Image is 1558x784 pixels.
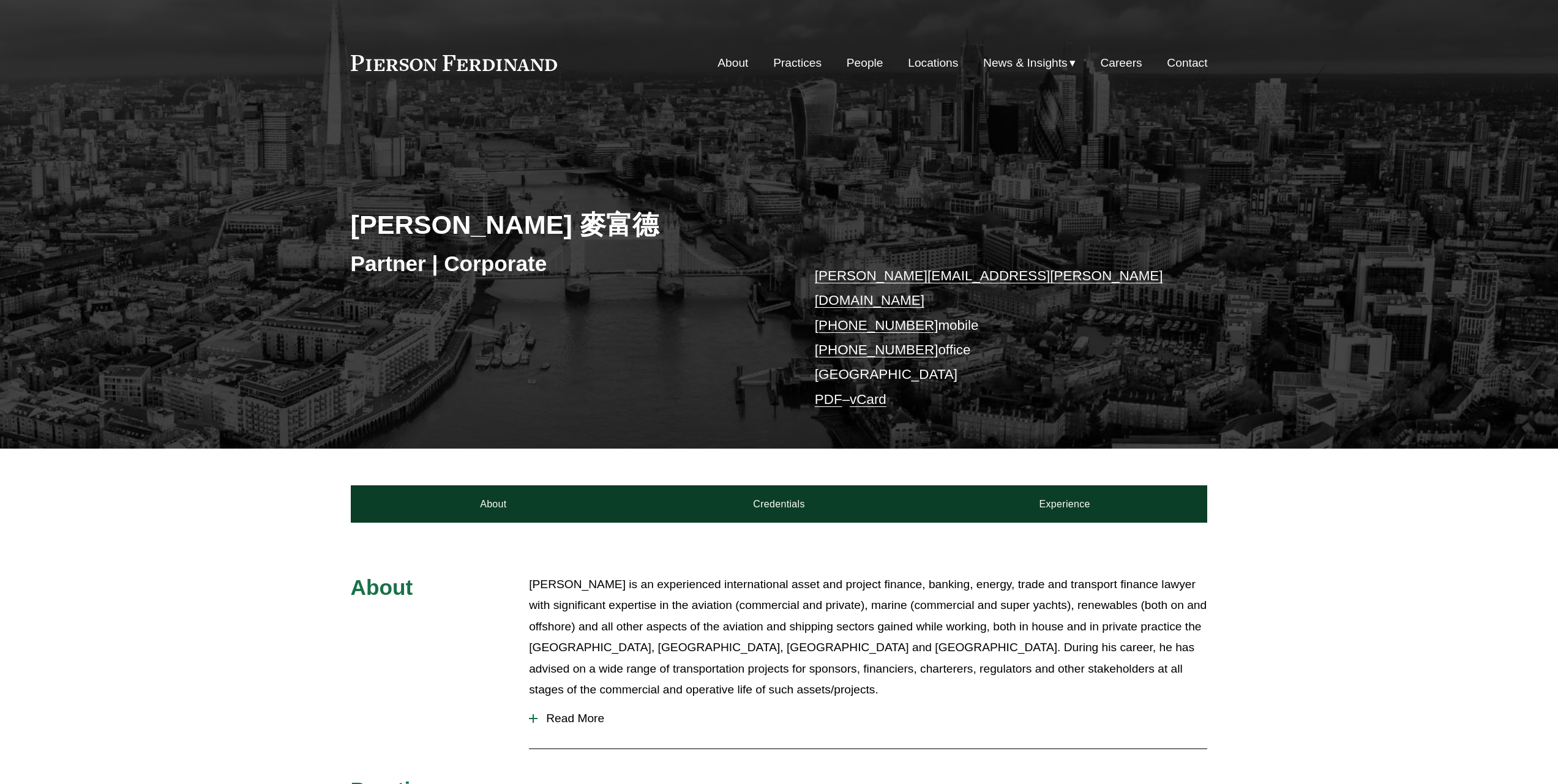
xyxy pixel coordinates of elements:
span: Read More [537,712,1207,725]
span: News & Insights [983,53,1068,74]
a: About [717,51,748,75]
a: Credentials [636,485,922,522]
a: [PHONE_NUMBER] [815,342,938,357]
span: About [351,575,413,599]
a: vCard [850,392,886,407]
a: Experience [922,485,1208,522]
a: [PHONE_NUMBER] [815,318,938,333]
a: Locations [908,51,958,75]
p: [PERSON_NAME] is an experienced international asset and project finance, banking, energy, trade a... [529,574,1207,701]
a: People [847,51,883,75]
h2: [PERSON_NAME] 麥富德 [351,209,779,241]
a: Contact [1167,51,1207,75]
a: Careers [1100,51,1142,75]
a: PDF [815,392,842,407]
button: Read More [529,703,1207,734]
h3: Partner | Corporate [351,250,779,277]
a: folder dropdown [983,51,1076,75]
a: About [351,485,637,522]
a: Practices [773,51,822,75]
a: [PERSON_NAME][EMAIL_ADDRESS][PERSON_NAME][DOMAIN_NAME] [815,268,1163,308]
p: mobile office [GEOGRAPHIC_DATA] – [815,264,1172,412]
